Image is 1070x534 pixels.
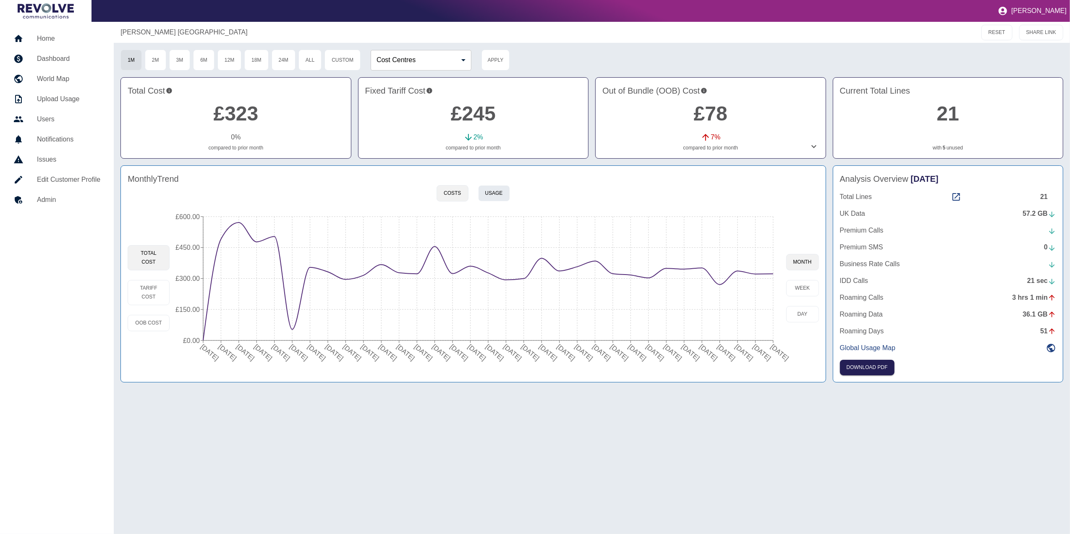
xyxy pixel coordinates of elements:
p: compared to prior month [128,144,344,152]
p: compared to prior month [365,144,581,152]
tspan: [DATE] [484,343,505,362]
h5: World Map [37,74,100,84]
a: Premium Calls [840,225,1056,236]
tspan: [DATE] [395,343,416,362]
p: UK Data [840,209,865,219]
p: 2 % [474,132,483,142]
tspan: [DATE] [573,343,594,362]
button: Total Cost [128,245,170,270]
p: Roaming Calls [840,293,884,303]
tspan: [DATE] [662,343,683,362]
div: 3 hrs 1 min [1012,293,1056,303]
div: 36.1 GB [1023,309,1056,319]
h5: Upload Usage [37,94,100,104]
img: Logo [18,3,74,18]
p: Premium Calls [840,225,884,236]
h5: Dashboard [37,54,100,64]
div: 0 [1044,242,1056,252]
tspan: [DATE] [769,343,790,362]
div: 21 [1040,192,1056,202]
p: with unused [840,144,1056,152]
tspan: £0.00 [183,337,200,344]
a: Users [7,109,107,129]
tspan: [DATE] [270,343,291,362]
a: Total Lines21 [840,192,1056,202]
a: Roaming Calls3 hrs 1 min [840,293,1056,303]
p: Roaming Days [840,326,884,336]
button: Click here to download the most recent invoice. If the current month’s invoice is unavailable, th... [840,360,895,375]
tspan: [DATE] [502,343,523,362]
p: Roaming Data [840,309,883,319]
a: Admin [7,190,107,210]
a: £245 [451,102,496,125]
div: 21 sec [1027,276,1056,286]
h4: Current Total Lines [840,84,1056,97]
tspan: £150.00 [175,306,200,313]
tspan: [DATE] [288,343,309,362]
h4: Fixed Tariff Cost [365,84,581,97]
button: 24M [272,50,296,71]
tspan: [DATE] [360,343,381,362]
h5: Home [37,34,100,44]
h4: Monthly Trend [128,173,179,185]
p: Total Lines [840,192,872,202]
a: Notifications [7,129,107,149]
button: Apply [481,50,510,71]
button: week [786,280,819,296]
tspan: [DATE] [449,343,470,362]
a: £323 [214,102,259,125]
tspan: [DATE] [645,343,666,362]
button: 1M [120,50,142,71]
div: 51 [1040,326,1056,336]
p: Global Usage Map [840,343,896,353]
a: Edit Customer Profile [7,170,107,190]
button: All [298,50,322,71]
a: Premium SMS0 [840,242,1056,252]
button: 3M [169,50,191,71]
a: Global Usage Map [840,343,1056,353]
button: Costs [437,185,468,202]
p: IDD Calls [840,276,869,286]
span: [DATE] [911,174,939,183]
tspan: [DATE] [627,343,648,362]
a: 5 [943,144,946,152]
p: 0 % [231,132,241,142]
a: Roaming Data36.1 GB [840,309,1056,319]
button: Custom [324,50,361,71]
tspan: [DATE] [520,343,541,362]
button: 2M [145,50,166,71]
a: IDD Calls21 sec [840,276,1056,286]
button: month [786,254,819,270]
a: Dashboard [7,49,107,69]
tspan: [DATE] [698,343,719,362]
tspan: [DATE] [199,343,220,362]
h5: Notifications [37,134,100,144]
a: £78 [694,102,727,125]
button: RESET [981,25,1012,40]
button: OOB Cost [128,315,170,331]
h4: Out of Bundle (OOB) Cost [602,84,819,97]
a: 21 [937,102,959,125]
tspan: [DATE] [555,343,576,362]
p: Premium SMS [840,242,883,252]
a: Roaming Days51 [840,326,1056,336]
a: World Map [7,69,107,89]
div: 57.2 GB [1023,209,1056,219]
tspan: [DATE] [253,343,274,362]
button: SHARE LINK [1019,25,1063,40]
p: [PERSON_NAME] [1011,7,1067,15]
a: Home [7,29,107,49]
tspan: [DATE] [235,343,256,362]
svg: This is your recurring contracted cost [426,84,433,97]
tspan: [DATE] [431,343,452,362]
button: [PERSON_NAME] [994,3,1070,19]
tspan: [DATE] [538,343,559,362]
button: Tariff Cost [128,280,170,305]
tspan: [DATE] [466,343,487,362]
button: 18M [244,50,268,71]
tspan: [DATE] [751,343,772,362]
svg: This is the total charges incurred over 1 months [166,84,173,97]
tspan: [DATE] [217,343,238,362]
a: Upload Usage [7,89,107,109]
h5: Issues [37,154,100,165]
